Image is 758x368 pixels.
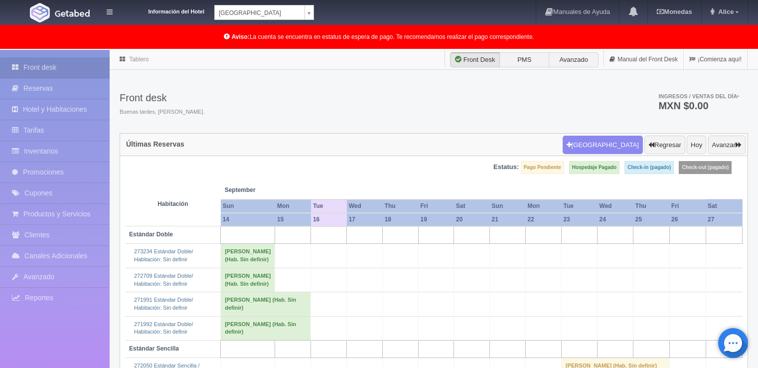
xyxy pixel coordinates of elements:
h3: MXN $0.00 [658,101,739,111]
label: Check-in (pagado) [624,161,674,174]
th: 26 [669,213,706,226]
span: [GEOGRAPHIC_DATA] [219,5,301,20]
label: Front Desk [450,52,500,67]
th: 23 [561,213,597,226]
button: Hoy [687,136,706,155]
th: Mon [525,199,561,213]
th: Sun [221,199,275,213]
th: 17 [347,213,383,226]
th: 27 [706,213,742,226]
label: Hospedaje Pagado [569,161,619,174]
label: Estatus: [493,163,519,172]
th: 25 [633,213,669,226]
td: [PERSON_NAME] (Hab. Sin definir) [221,244,275,268]
th: Wed [598,199,633,213]
th: Sat [706,199,742,213]
th: Sat [454,199,490,213]
b: Estándar Doble [129,231,173,238]
th: 22 [525,213,561,226]
button: Regresar [644,136,685,155]
th: Wed [347,199,383,213]
span: Ingresos / Ventas del día [658,93,739,99]
th: Thu [383,199,419,213]
b: Monedas [657,8,692,15]
td: [PERSON_NAME] (Hab. Sin definir) [221,292,311,316]
b: Estándar Sencilla [129,345,179,352]
a: Manual del Front Desk [604,50,683,69]
h3: Front desk [120,92,205,103]
th: 19 [419,213,454,226]
th: Fri [669,199,706,213]
th: Sun [490,199,526,213]
th: 16 [311,213,347,226]
th: 18 [383,213,419,226]
th: 20 [454,213,490,226]
label: Check-out (pagado) [679,161,732,174]
a: 272709 Estándar Doble/Habitación: Sin definir [134,273,193,287]
button: [GEOGRAPHIC_DATA] [563,136,643,155]
a: Tablero [129,56,149,63]
img: Getabed [30,3,50,22]
th: Fri [419,199,454,213]
h4: Últimas Reservas [126,141,184,148]
a: [GEOGRAPHIC_DATA] [214,5,314,20]
span: September [225,186,307,194]
a: 271991 Estándar Doble/Habitación: Sin definir [134,297,193,311]
td: [PERSON_NAME] (Hab. Sin definir) [221,268,275,292]
th: Tue [311,199,347,213]
img: Getabed [55,9,90,17]
button: Avanzar [708,136,746,155]
th: 24 [598,213,633,226]
a: 271992 Estándar Doble/Habitación: Sin definir [134,321,193,335]
label: PMS [499,52,549,67]
th: Tue [561,199,597,213]
label: Pago Pendiente [521,161,564,174]
th: 15 [275,213,311,226]
th: 21 [490,213,526,226]
td: [PERSON_NAME] (Hab. Sin definir) [221,316,311,340]
span: Buenas tardes, [PERSON_NAME]. [120,108,205,116]
th: 14 [221,213,275,226]
strong: Habitación [157,200,188,207]
a: ¡Comienza aquí! [684,50,747,69]
a: 273234 Estándar Doble/Habitación: Sin definir [134,248,193,262]
span: Alice [716,8,734,15]
label: Avanzado [549,52,599,67]
dt: Información del Hotel [125,5,204,16]
th: Mon [275,199,311,213]
th: Thu [633,199,669,213]
b: Aviso: [232,33,250,40]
